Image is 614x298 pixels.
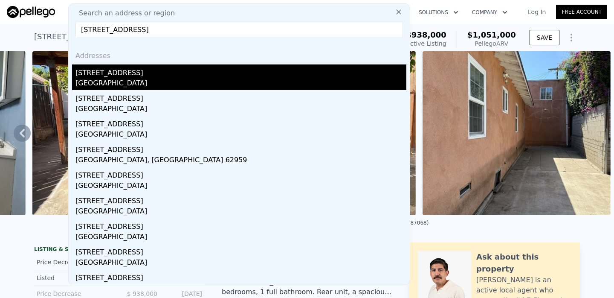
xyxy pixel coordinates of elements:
div: [STREET_ADDRESS] [75,116,406,129]
div: [STREET_ADDRESS] [75,218,406,232]
div: [DATE] [164,289,202,298]
div: [GEOGRAPHIC_DATA], [GEOGRAPHIC_DATA] 62959 [75,155,406,167]
div: Ask about this property [476,251,571,275]
button: Solutions [412,5,465,20]
div: [GEOGRAPHIC_DATA] [75,78,406,90]
span: $1,051,000 [467,30,516,39]
div: [STREET_ADDRESS] [75,244,406,257]
div: Price Decrease [37,258,113,266]
button: SAVE [530,30,559,45]
div: [STREET_ADDRESS] [75,90,406,104]
div: [GEOGRAPHIC_DATA] [75,129,406,141]
div: Listed [37,274,113,282]
span: $ 938,000 [127,290,157,297]
div: [STREET_ADDRESS] , [GEOGRAPHIC_DATA] , CA 90042 [34,31,238,43]
div: LISTING & SALE HISTORY [34,246,205,254]
div: [GEOGRAPHIC_DATA] [75,257,406,269]
div: Addresses [72,44,406,64]
div: [GEOGRAPHIC_DATA] [75,104,406,116]
div: [GEOGRAPHIC_DATA] [75,206,406,218]
a: Log In [518,8,556,16]
div: [STREET_ADDRESS] [75,64,406,78]
span: Search an address or region [72,8,175,18]
span: Active Listing [406,40,446,47]
div: [GEOGRAPHIC_DATA] [75,283,406,295]
input: Enter an address, city, region, neighborhood or zip code [75,22,403,37]
div: [GEOGRAPHIC_DATA] [75,181,406,193]
img: Sale: 165980714 Parcel: 49440005 [32,51,221,215]
div: Price Decrease [37,289,113,298]
div: [STREET_ADDRESS] [75,167,406,181]
a: Free Account [556,5,607,19]
span: $938,000 [406,30,446,39]
div: [GEOGRAPHIC_DATA] [75,232,406,244]
div: [STREET_ADDRESS] [75,193,406,206]
div: [STREET_ADDRESS] [75,141,406,155]
button: Show Options [563,29,580,46]
div: [STREET_ADDRESS] [75,269,406,283]
button: Company [465,5,514,20]
div: Pellego ARV [467,39,516,48]
img: Pellego [7,6,55,18]
img: Sale: 165980714 Parcel: 49440005 [423,51,611,215]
